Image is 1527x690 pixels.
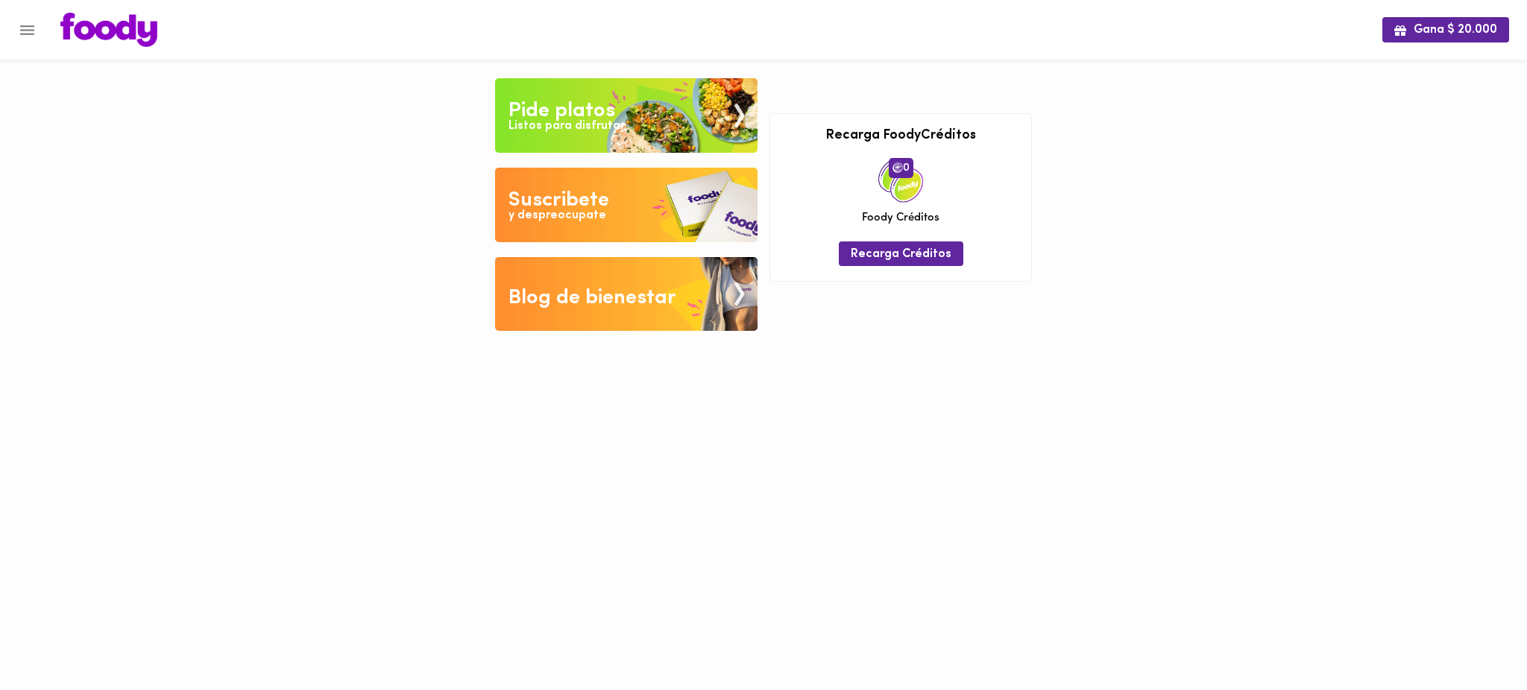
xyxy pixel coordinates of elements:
[862,210,939,226] span: Foody Créditos
[509,207,606,224] div: y despreocupate
[495,257,758,332] img: Blog de bienestar
[889,158,913,177] span: 0
[509,186,609,215] div: Suscribete
[60,13,157,47] img: logo.png
[892,162,903,173] img: foody-creditos.png
[1382,17,1509,42] button: Gana $ 20.000
[509,283,676,313] div: Blog de bienestar
[509,118,625,135] div: Listos para disfrutar
[495,78,758,153] img: Pide un Platos
[1394,23,1497,37] span: Gana $ 20.000
[781,129,1020,144] h3: Recarga FoodyCréditos
[495,168,758,242] img: Disfruta bajar de peso
[839,241,963,266] button: Recarga Créditos
[9,12,45,48] button: Menu
[878,158,923,203] img: credits-package.png
[851,247,951,262] span: Recarga Créditos
[509,96,615,126] div: Pide platos
[1441,604,1512,675] iframe: Messagebird Livechat Widget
